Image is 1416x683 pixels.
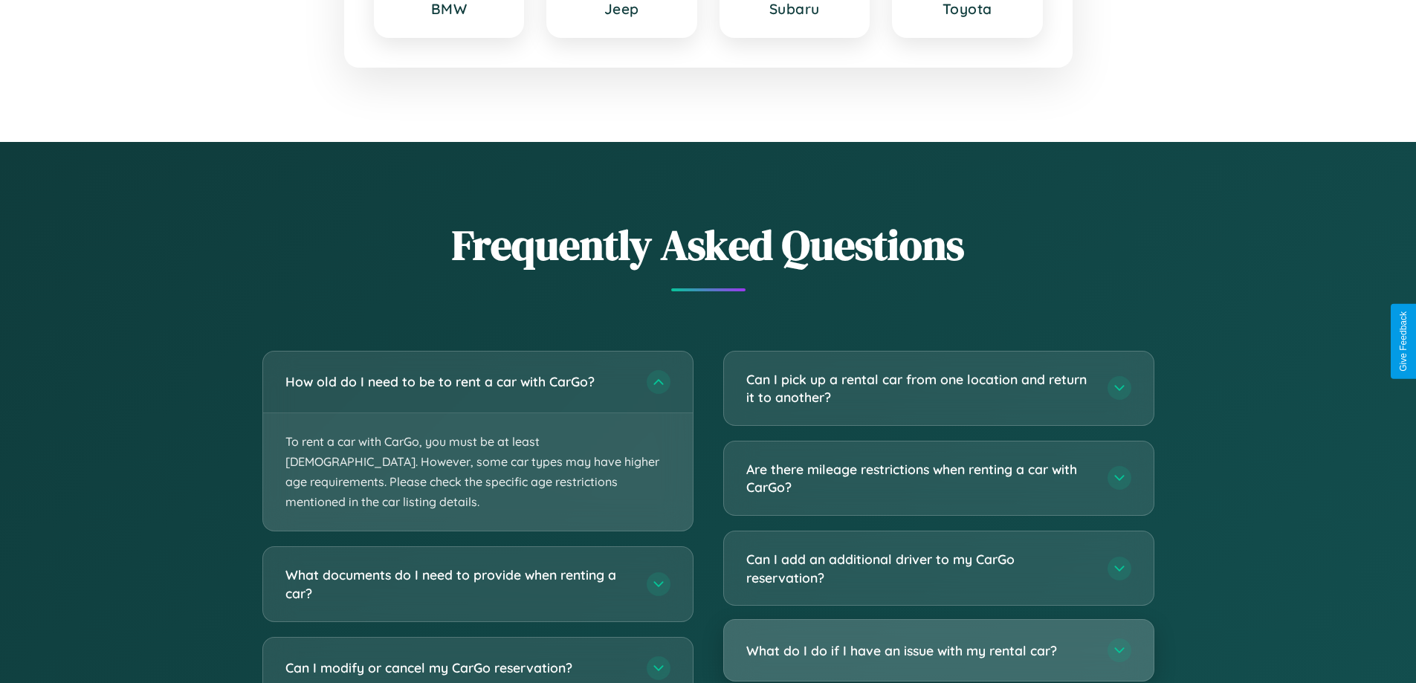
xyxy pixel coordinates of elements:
h3: How old do I need to be to rent a car with CarGo? [285,372,632,391]
h3: What do I do if I have an issue with my rental car? [746,641,1093,660]
h3: Can I modify or cancel my CarGo reservation? [285,658,632,677]
h3: Can I add an additional driver to my CarGo reservation? [746,550,1093,586]
h2: Frequently Asked Questions [262,216,1154,273]
h3: What documents do I need to provide when renting a car? [285,566,632,602]
h3: Can I pick up a rental car from one location and return it to another? [746,370,1093,407]
div: Give Feedback [1398,311,1409,372]
h3: Are there mileage restrictions when renting a car with CarGo? [746,460,1093,496]
p: To rent a car with CarGo, you must be at least [DEMOGRAPHIC_DATA]. However, some car types may ha... [263,413,693,531]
